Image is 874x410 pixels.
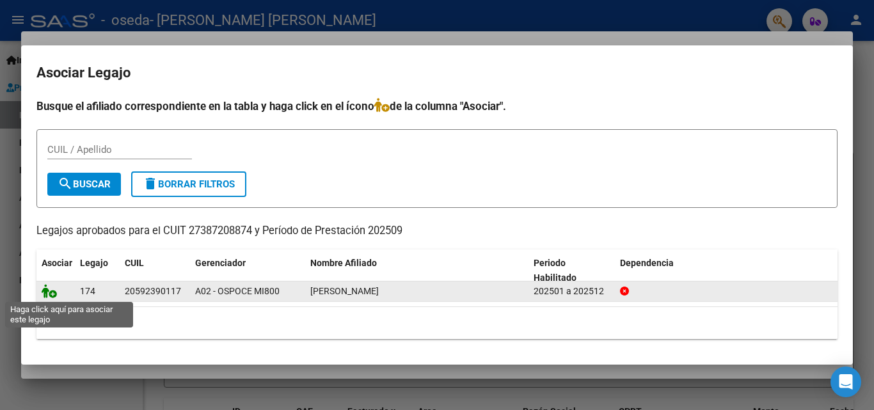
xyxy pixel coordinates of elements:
[195,286,280,296] span: A02 - OSPOCE MI800
[125,284,181,299] div: 20592390117
[310,258,377,268] span: Nombre Afiliado
[131,171,246,197] button: Borrar Filtros
[36,61,838,85] h2: Asociar Legajo
[305,249,528,292] datatable-header-cell: Nombre Afiliado
[80,286,95,296] span: 174
[80,258,108,268] span: Legajo
[36,223,838,239] p: Legajos aprobados para el CUIT 27387208874 y Período de Prestación 202509
[36,307,838,339] div: 1 registros
[528,249,615,292] datatable-header-cell: Periodo Habilitado
[75,249,120,292] datatable-header-cell: Legajo
[58,176,73,191] mat-icon: search
[47,173,121,196] button: Buscar
[620,258,674,268] span: Dependencia
[36,98,838,114] h4: Busque el afiliado correspondiente en la tabla y haga click en el ícono de la columna "Asociar".
[534,258,576,283] span: Periodo Habilitado
[125,258,144,268] span: CUIL
[120,249,190,292] datatable-header-cell: CUIL
[36,249,75,292] datatable-header-cell: Asociar
[615,249,838,292] datatable-header-cell: Dependencia
[195,258,246,268] span: Gerenciador
[58,178,111,190] span: Buscar
[310,286,379,296] span: APREA BENJAMN JOHN
[830,367,861,397] div: Open Intercom Messenger
[534,284,610,299] div: 202501 a 202512
[42,258,72,268] span: Asociar
[143,176,158,191] mat-icon: delete
[190,249,305,292] datatable-header-cell: Gerenciador
[143,178,235,190] span: Borrar Filtros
